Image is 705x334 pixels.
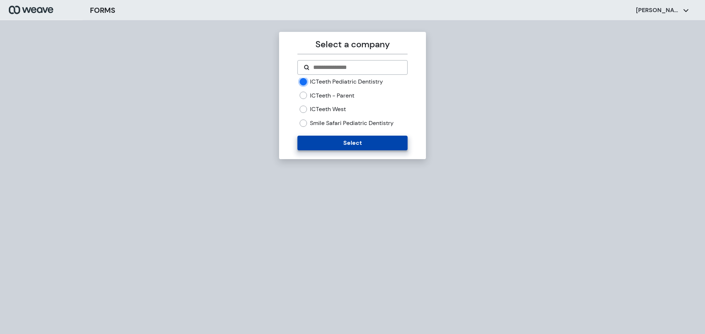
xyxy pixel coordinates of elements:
label: ICTeeth West [310,105,346,113]
label: Smile Safari Pediatric Dentistry [310,119,394,127]
h3: FORMS [90,5,115,16]
p: Select a company [297,38,407,51]
label: ICTeeth Pediatric Dentistry [310,78,383,86]
p: [PERSON_NAME] [636,6,680,14]
label: ICTeeth - Parent [310,92,354,100]
input: Search [312,63,401,72]
button: Select [297,136,407,150]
